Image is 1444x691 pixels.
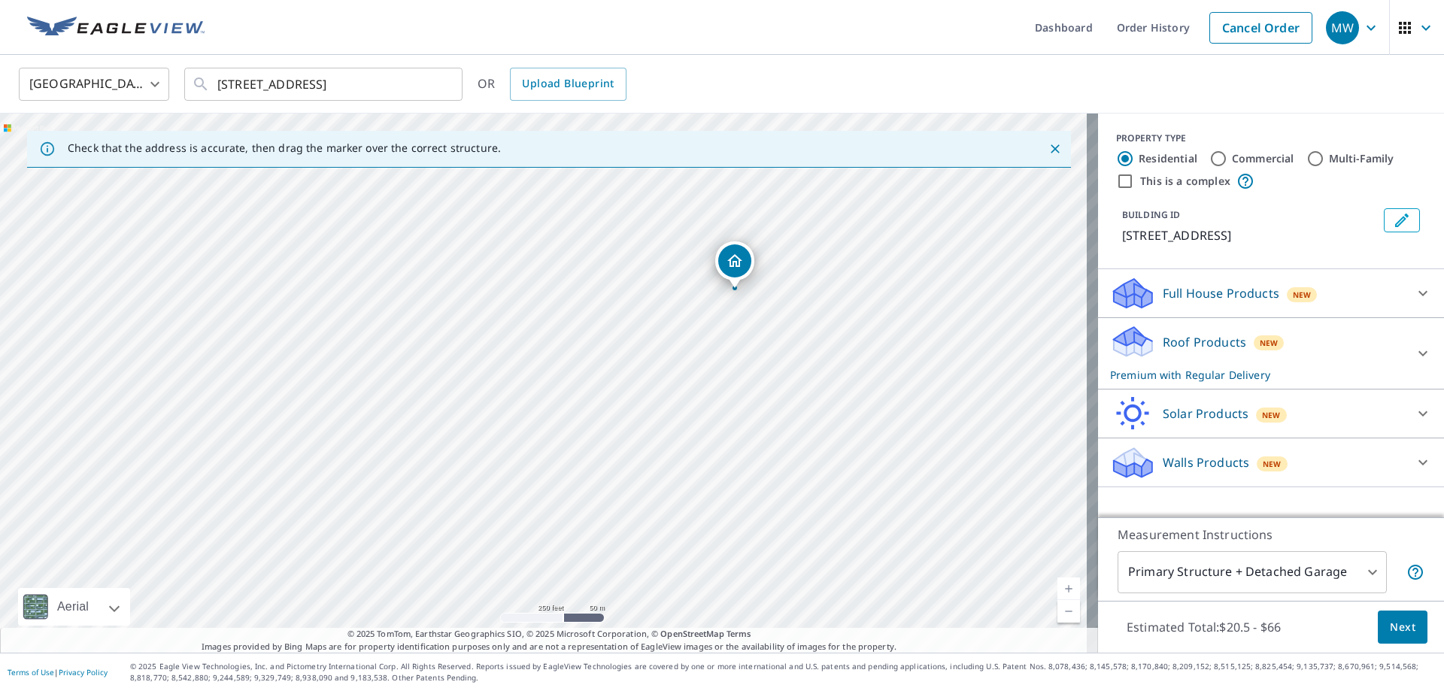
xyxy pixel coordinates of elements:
[1122,208,1180,221] p: BUILDING ID
[1118,526,1424,544] p: Measurement Instructions
[1260,337,1279,349] span: New
[1110,444,1432,480] div: Walls ProductsNew
[1406,563,1424,581] span: Your report will include the primary structure and a detached garage if one exists.
[1139,151,1197,166] label: Residential
[53,588,93,626] div: Aerial
[1163,333,1246,351] p: Roof Products
[1329,151,1394,166] label: Multi-Family
[59,667,108,677] a: Privacy Policy
[8,667,54,677] a: Terms of Use
[1110,396,1432,432] div: Solar ProductsNew
[1384,208,1420,232] button: Edit building 1
[510,68,626,101] a: Upload Blueprint
[1262,409,1281,421] span: New
[1057,577,1080,600] a: Current Level 17, Zoom In
[1110,275,1432,311] div: Full House ProductsNew
[478,68,626,101] div: OR
[1293,289,1312,301] span: New
[18,588,130,626] div: Aerial
[1263,458,1282,470] span: New
[522,74,614,93] span: Upload Blueprint
[1045,139,1065,159] button: Close
[1163,453,1249,471] p: Walls Products
[1116,132,1426,145] div: PROPERTY TYPE
[27,17,205,39] img: EV Logo
[217,63,432,105] input: Search by address or latitude-longitude
[1378,611,1427,644] button: Next
[1122,226,1378,244] p: [STREET_ADDRESS]
[1163,284,1279,302] p: Full House Products
[1326,11,1359,44] div: MW
[1163,405,1248,423] p: Solar Products
[8,668,108,677] p: |
[1140,174,1230,189] label: This is a complex
[715,241,754,288] div: Dropped pin, building 1, Residential property, 463 Island Run Buckhannon, WV 26201
[68,141,501,155] p: Check that the address is accurate, then drag the marker over the correct structure.
[1118,551,1387,593] div: Primary Structure + Detached Garage
[660,628,724,639] a: OpenStreetMap
[1110,324,1432,383] div: Roof ProductsNewPremium with Regular Delivery
[1390,618,1415,637] span: Next
[1115,611,1293,644] p: Estimated Total: $20.5 - $66
[1057,600,1080,623] a: Current Level 17, Zoom Out
[1209,12,1312,44] a: Cancel Order
[1232,151,1294,166] label: Commercial
[727,628,751,639] a: Terms
[130,661,1436,683] p: © 2025 Eagle View Technologies, Inc. and Pictometry International Corp. All Rights Reserved. Repo...
[347,628,751,641] span: © 2025 TomTom, Earthstar Geographics SIO, © 2025 Microsoft Corporation, ©
[1110,367,1405,383] p: Premium with Regular Delivery
[19,63,169,105] div: [GEOGRAPHIC_DATA]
